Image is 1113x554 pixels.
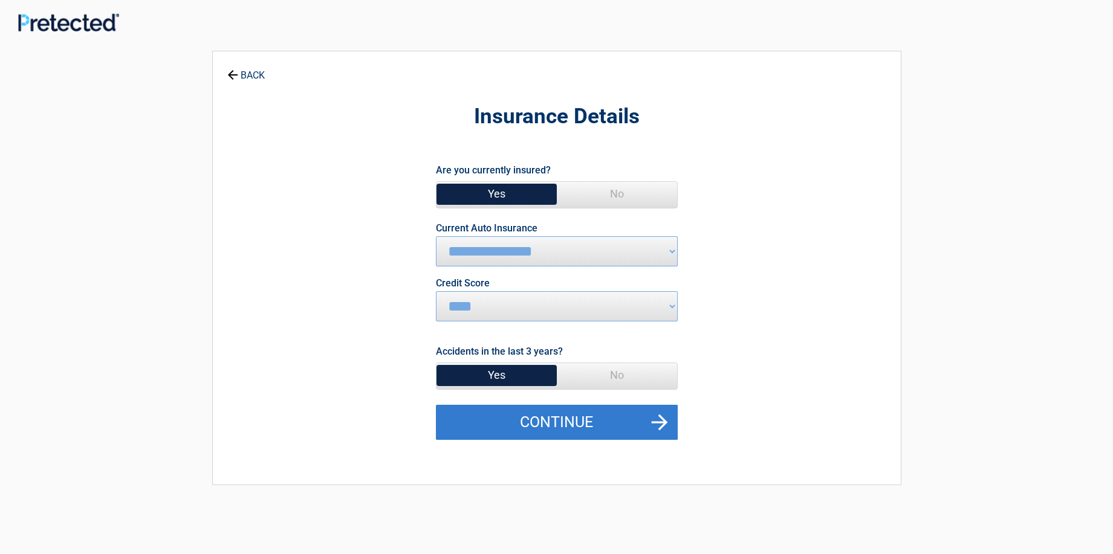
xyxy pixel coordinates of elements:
span: No [557,182,677,206]
span: Yes [436,182,557,206]
img: Main Logo [18,13,119,31]
span: Yes [436,363,557,387]
label: Current Auto Insurance [436,224,537,233]
label: Accidents in the last 3 years? [436,343,563,359]
h2: Insurance Details [279,103,834,131]
a: BACK [225,59,267,80]
label: Credit Score [436,279,490,288]
label: Are you currently insured? [436,162,551,178]
button: Continue [436,405,678,440]
span: No [557,363,677,387]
